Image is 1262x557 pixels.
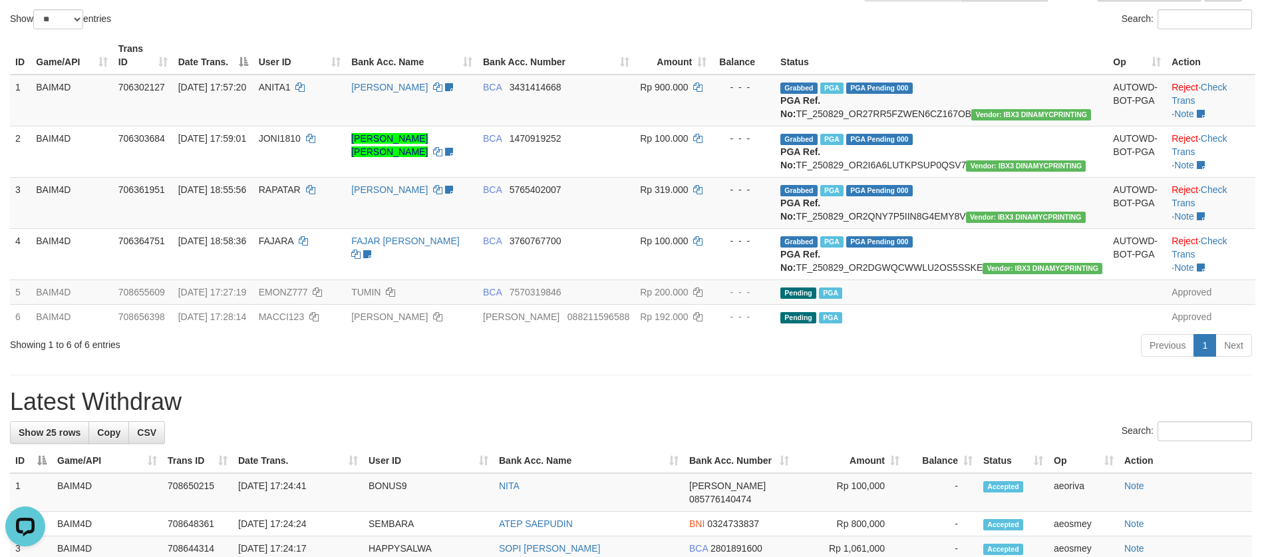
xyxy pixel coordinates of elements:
a: Note [1124,480,1144,491]
td: BAIM4D [31,228,113,279]
a: Check Trans [1172,82,1227,106]
th: Bank Acc. Number: activate to sort column ascending [478,37,635,75]
span: Copy [97,427,120,438]
td: Rp 800,000 [794,512,905,536]
th: Date Trans.: activate to sort column ascending [233,449,363,473]
td: TF_250829_OR2DGWQCWWLU2OS5SSKE [775,228,1108,279]
span: BCA [483,287,502,297]
td: aeosmey [1048,512,1119,536]
td: AUTOWD-BOT-PGA [1108,126,1166,177]
a: Check Trans [1172,236,1227,260]
a: Reject [1172,133,1198,144]
td: 6 [10,304,31,329]
td: AUTOWD-BOT-PGA [1108,177,1166,228]
td: 708648361 [162,512,233,536]
span: EMONZ777 [259,287,308,297]
span: PGA Pending [846,134,913,145]
td: BAIM4D [31,304,113,329]
span: Vendor URL: https://order2.1velocity.biz [983,263,1102,274]
span: Copy 088211596588 to clipboard [567,311,629,322]
span: 706302127 [118,82,165,93]
label: Show entries [10,9,111,29]
span: BCA [483,82,502,93]
span: BCA [689,543,708,554]
div: - - - [717,285,770,299]
a: FAJAR [PERSON_NAME] [351,236,460,246]
th: Game/API: activate to sort column ascending [31,37,113,75]
span: PGA Pending [846,236,913,248]
span: PGA Pending [846,83,913,94]
span: Accepted [983,544,1023,555]
span: [PERSON_NAME] [483,311,559,322]
span: [DATE] 18:58:36 [178,236,246,246]
span: Marked by aeoyuva [820,83,844,94]
span: Rp 200.000 [640,287,688,297]
td: 5 [10,279,31,304]
select: Showentries [33,9,83,29]
span: Accepted [983,481,1023,492]
h1: Latest Withdraw [10,389,1252,415]
span: Rp 900.000 [640,82,688,93]
span: Copy 3760767700 to clipboard [510,236,561,246]
span: Copy 1470919252 to clipboard [510,133,561,144]
th: Action [1119,449,1252,473]
td: aeoriva [1048,473,1119,512]
th: Bank Acc. Name: activate to sort column ascending [346,37,478,75]
span: FAJARA [259,236,293,246]
a: Check Trans [1172,133,1227,157]
td: Approved [1166,304,1255,329]
div: Showing 1 to 6 of 6 entries [10,333,516,351]
input: Search: [1158,9,1252,29]
th: Status: activate to sort column ascending [978,449,1048,473]
span: RAPATAR [259,184,301,195]
a: Note [1174,108,1194,119]
span: [DATE] 17:57:20 [178,82,246,93]
td: 3 [10,177,31,228]
div: - - - [717,81,770,94]
td: Approved [1166,279,1255,304]
td: TF_250829_OR2QNY7P5IIN8G4EMY8V [775,177,1108,228]
th: Amount: activate to sort column ascending [794,449,905,473]
td: · · [1166,75,1255,126]
div: - - - [717,310,770,323]
th: ID [10,37,31,75]
span: Rp 319.000 [640,184,688,195]
td: - [905,473,978,512]
span: Grabbed [780,185,818,196]
td: SEMBARA [363,512,494,536]
span: 706364751 [118,236,165,246]
a: 1 [1193,334,1216,357]
label: Search: [1122,421,1252,441]
span: Vendor URL: https://order2.1velocity.biz [971,109,1091,120]
span: Marked by aeoyuva [820,134,844,145]
span: Marked by aeoriva [819,312,842,323]
a: Note [1174,262,1194,273]
th: Game/API: activate to sort column ascending [52,449,162,473]
td: BAIM4D [52,512,162,536]
span: 708655609 [118,287,165,297]
a: Check Trans [1172,184,1227,208]
span: 708656398 [118,311,165,322]
span: Copy 7570319846 to clipboard [510,287,561,297]
span: Vendor URL: https://order2.1velocity.biz [966,212,1086,223]
span: Copy 085776140474 to clipboard [689,494,751,504]
td: BONUS9 [363,473,494,512]
td: 4 [10,228,31,279]
span: 706303684 [118,133,165,144]
td: · · [1166,126,1255,177]
span: JONI1810 [259,133,301,144]
a: Reject [1172,184,1198,195]
td: BAIM4D [31,75,113,126]
td: [DATE] 17:24:24 [233,512,363,536]
b: PGA Ref. No: [780,249,820,273]
td: · · [1166,177,1255,228]
th: Amount: activate to sort column ascending [635,37,712,75]
a: Copy [88,421,129,444]
span: Rp 100.000 [640,236,688,246]
span: Copy 2801891600 to clipboard [710,543,762,554]
span: Rp 100.000 [640,133,688,144]
span: 706361951 [118,184,165,195]
span: BCA [483,184,502,195]
a: CSV [128,421,165,444]
td: AUTOWD-BOT-PGA [1108,75,1166,126]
